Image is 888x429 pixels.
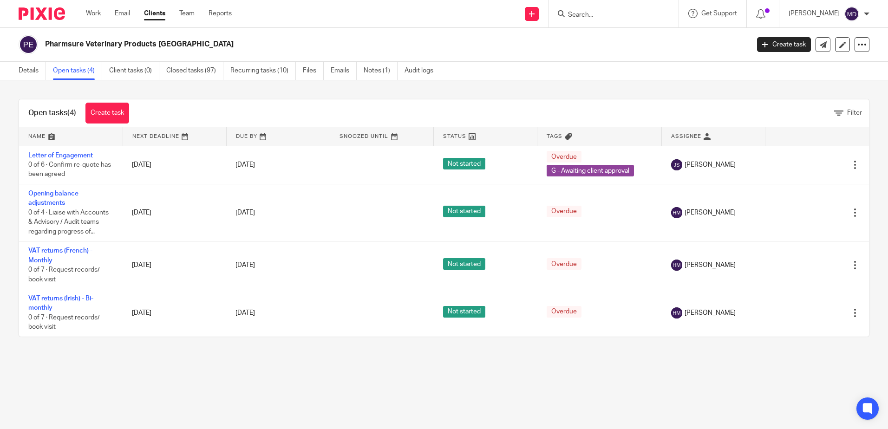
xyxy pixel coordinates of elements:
[685,260,736,270] span: [PERSON_NAME]
[230,62,296,80] a: Recurring tasks (10)
[671,260,682,271] img: svg%3E
[789,9,840,18] p: [PERSON_NAME]
[45,39,603,49] h2: Pharmsure Veterinary Products [GEOGRAPHIC_DATA]
[757,37,811,52] a: Create task
[53,62,102,80] a: Open tasks (4)
[701,10,737,17] span: Get Support
[166,62,223,80] a: Closed tasks (97)
[28,162,111,178] span: 0 of 6 · Confirm re-quote has been agreed
[443,158,485,169] span: Not started
[179,9,195,18] a: Team
[331,62,357,80] a: Emails
[235,162,255,168] span: [DATE]
[28,152,93,159] a: Letter of Engagement
[405,62,440,80] a: Audit logs
[28,314,100,331] span: 0 of 7 · Request records/ book visit
[28,190,78,206] a: Opening balance adjustments
[235,262,255,268] span: [DATE]
[235,310,255,316] span: [DATE]
[547,258,581,270] span: Overdue
[671,207,682,218] img: svg%3E
[28,209,109,235] span: 0 of 4 · Liaise with Accounts & Advisory / Audit teams regarding progress of...
[547,134,562,139] span: Tags
[67,109,76,117] span: (4)
[123,146,226,184] td: [DATE]
[28,295,93,311] a: VAT returns (Irish) - Bi-monthly
[671,159,682,170] img: svg%3E
[115,9,130,18] a: Email
[443,306,485,318] span: Not started
[123,184,226,241] td: [DATE]
[85,103,129,123] a: Create task
[28,108,76,118] h1: Open tasks
[144,9,165,18] a: Clients
[547,165,634,176] span: G - Awaiting client approval
[547,151,581,162] span: Overdue
[209,9,232,18] a: Reports
[19,62,46,80] a: Details
[123,241,226,289] td: [DATE]
[28,266,100,283] span: 0 of 7 · Request records/ book visit
[340,134,388,139] span: Snoozed Until
[847,110,862,116] span: Filter
[19,35,38,54] img: svg%3E
[123,289,226,337] td: [DATE]
[364,62,398,80] a: Notes (1)
[28,247,92,263] a: VAT returns (French) - Monthly
[567,11,651,19] input: Search
[86,9,101,18] a: Work
[685,160,736,169] span: [PERSON_NAME]
[443,134,466,139] span: Status
[235,209,255,216] span: [DATE]
[844,6,859,21] img: svg%3E
[547,306,581,318] span: Overdue
[109,62,159,80] a: Client tasks (0)
[685,208,736,217] span: [PERSON_NAME]
[547,206,581,217] span: Overdue
[303,62,324,80] a: Files
[685,308,736,318] span: [PERSON_NAME]
[443,206,485,217] span: Not started
[19,7,65,20] img: Pixie
[671,307,682,318] img: svg%3E
[443,258,485,270] span: Not started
